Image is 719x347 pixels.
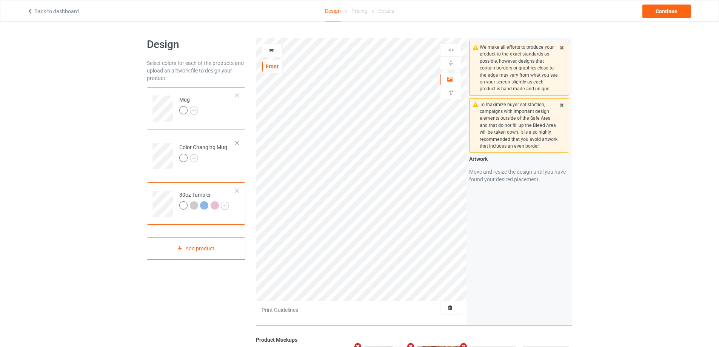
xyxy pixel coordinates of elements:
div: Print Guidelines [262,306,298,314]
div: Product Mockups [256,336,572,344]
div: We make all efforts to produce your product to the exact standards as possible, however, designs ... [480,44,559,93]
img: svg%3E%0A [447,89,454,96]
div: 30oz Tumbler [147,182,245,225]
div: Front [262,63,282,70]
img: svg+xml;base64,PD94bWwgdmVyc2lvbj0iMS4wIiBlbmNvZGluZz0iVVRGLTgiPz4KPHN2ZyB3aWR0aD0iMjJweCIgaGVpZ2... [190,106,198,115]
div: Artwork [469,155,569,163]
div: 30oz Tumbler [179,191,229,209]
div: To maximize buyer satisfaction, campaigns with important design elements outside of the Safe Area... [480,101,559,150]
img: svg+xml;base64,PD94bWwgdmVyc2lvbj0iMS4wIiBlbmNvZGluZz0iVVRGLTgiPz4KPHN2ZyB3aWR0aD0iMjJweCIgaGVpZ2... [190,154,198,162]
div: Move and resize the design until you have found your desired placement [469,168,569,183]
h1: Design [147,38,245,51]
div: Add product [147,238,245,260]
div: Color Changing Mug [179,143,227,162]
a: Back to dashboard [27,8,79,14]
div: Select colors for each of the products and upload an artwork file to design your product. [147,59,245,82]
img: svg%3E%0A [447,60,454,67]
div: Continue [642,5,691,18]
img: svg%3E%0A [447,46,454,54]
div: Pricing [351,0,368,22]
div: Mug [147,87,245,130]
div: Details [378,0,394,22]
img: svg+xml;base64,PD94bWwgdmVyc2lvbj0iMS4wIiBlbmNvZGluZz0iVVRGLTgiPz4KPHN2ZyB3aWR0aD0iMjJweCIgaGVpZ2... [221,202,229,210]
div: Design [325,0,341,22]
div: Color Changing Mug [147,135,245,177]
div: Mug [179,96,198,114]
